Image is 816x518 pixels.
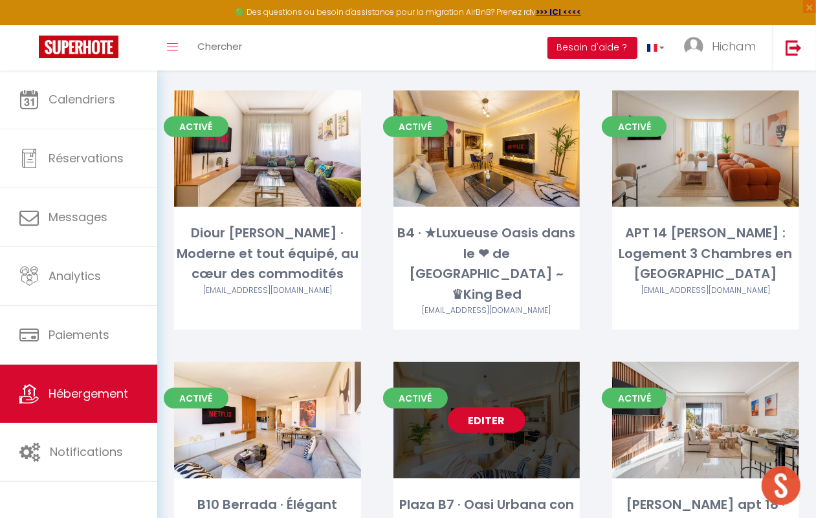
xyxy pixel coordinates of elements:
[197,39,242,53] span: Chercher
[49,385,128,402] span: Hébergement
[674,25,772,70] a: ... Hicham
[602,388,667,409] span: Activé
[188,25,252,70] a: Chercher
[547,37,637,59] button: Besoin d'aide ?
[49,327,109,343] span: Paiements
[393,305,580,317] div: Airbnb
[50,444,123,460] span: Notifications
[383,388,448,409] span: Activé
[383,116,448,137] span: Activé
[612,285,799,297] div: Airbnb
[164,388,228,409] span: Activé
[536,6,581,17] a: >>> ICI <<<<
[786,39,802,56] img: logout
[684,37,703,56] img: ...
[174,223,361,284] div: Diour [PERSON_NAME] · Moderne et tout équipé, au cœur des commodités
[49,209,107,225] span: Messages
[602,116,667,137] span: Activé
[612,223,799,284] div: APT 14 [PERSON_NAME] : Logement 3 Chambres en [GEOGRAPHIC_DATA]
[762,466,800,505] div: Ouvrir le chat
[448,407,525,433] a: Editer
[174,285,361,297] div: Airbnb
[39,36,118,58] img: Super Booking
[49,150,124,166] span: Réservations
[393,223,580,305] div: B4 · ★Luxueuse Oasis dans le ❤ de [GEOGRAPHIC_DATA] ~ ♛King Bed
[49,91,115,107] span: Calendriers
[49,268,101,284] span: Analytics
[712,38,756,54] span: Hicham
[164,116,228,137] span: Activé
